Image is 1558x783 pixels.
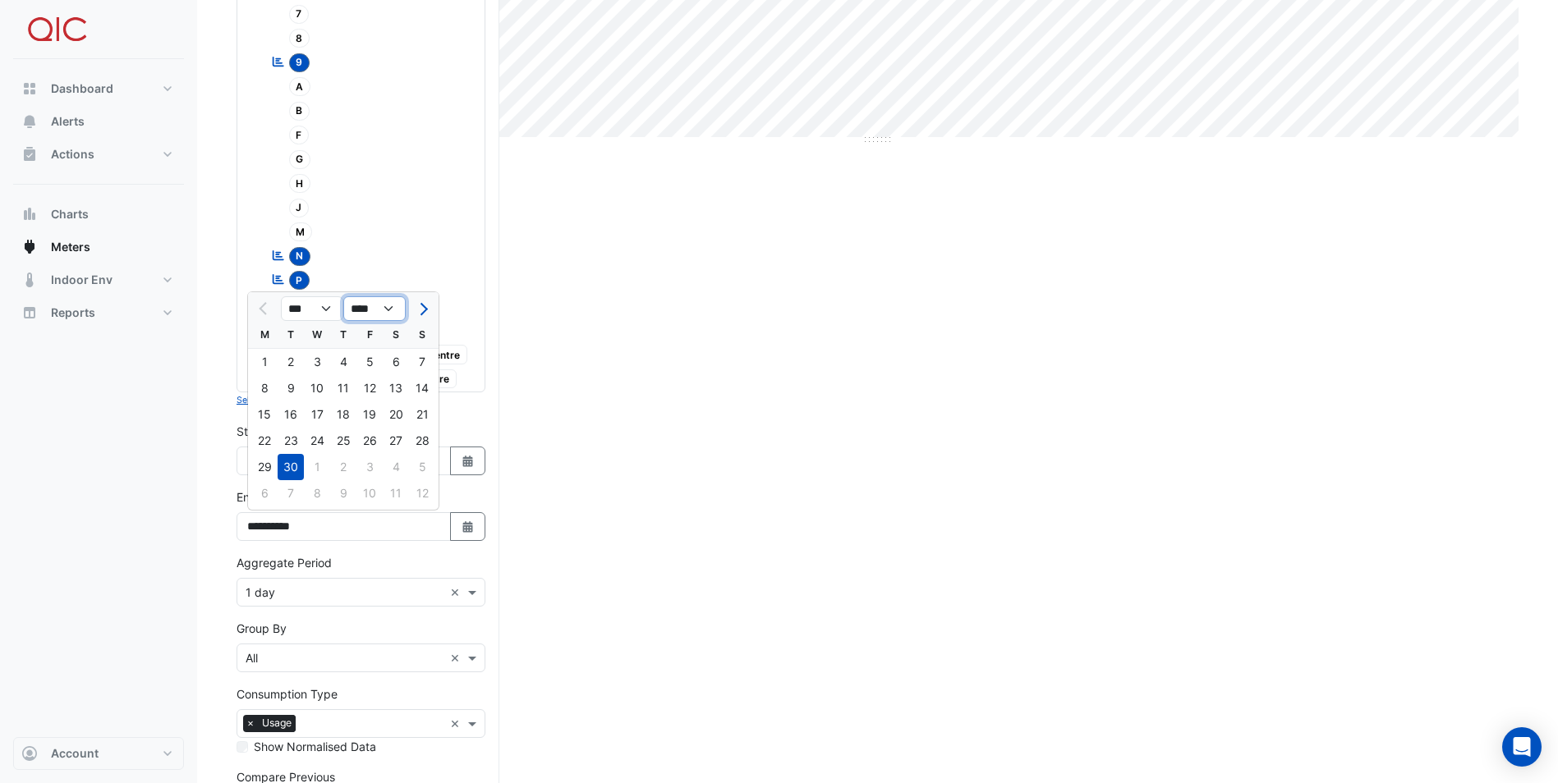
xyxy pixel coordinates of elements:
[383,401,409,428] div: 20
[383,428,409,454] div: 27
[13,72,184,105] button: Dashboard
[330,454,356,480] div: Thursday, May 2, 2024
[278,454,304,480] div: Tuesday, April 30, 2024
[289,271,310,290] span: P
[383,349,409,375] div: 6
[51,80,113,97] span: Dashboard
[51,272,113,288] span: Indoor Env
[383,375,409,401] div: Saturday, April 13, 2024
[271,54,286,68] fa-icon: Reportable
[409,375,435,401] div: Sunday, April 14, 2024
[251,428,278,454] div: 22
[251,349,278,375] div: Monday, April 1, 2024
[409,428,435,454] div: 28
[330,401,356,428] div: 18
[330,349,356,375] div: Thursday, April 4, 2024
[251,454,278,480] div: 29
[383,454,409,480] div: 4
[304,375,330,401] div: 10
[409,454,435,480] div: Sunday, May 5, 2024
[330,480,356,506] div: 9
[356,428,383,454] div: Friday, April 26, 2024
[251,349,278,375] div: 1
[304,454,330,480] div: 1
[304,428,330,454] div: Wednesday, April 24, 2024
[237,423,292,440] label: Start Date
[304,454,330,480] div: Wednesday, May 1, 2024
[20,13,94,46] img: Company Logo
[304,375,330,401] div: Wednesday, April 10, 2024
[330,428,356,454] div: Thursday, April 25, 2024
[289,53,310,72] span: 9
[271,272,286,286] fa-icon: Reportable
[251,428,278,454] div: Monday, April 22, 2024
[383,480,409,506] div: 11
[356,349,383,375] div: Friday, April 5, 2024
[251,375,278,401] div: 8
[51,745,99,762] span: Account
[251,480,278,506] div: Monday, May 6, 2024
[13,296,184,329] button: Reports
[289,174,311,193] span: H
[289,222,313,241] span: M
[51,113,85,130] span: Alerts
[304,401,330,428] div: 17
[289,5,310,24] span: 7
[251,401,278,428] div: Monday, April 15, 2024
[21,113,38,130] app-icon: Alerts
[278,428,304,454] div: 23
[383,401,409,428] div: Saturday, April 20, 2024
[21,239,38,255] app-icon: Meters
[278,401,304,428] div: 16
[409,401,435,428] div: Sunday, April 21, 2024
[289,247,311,266] span: N
[251,480,278,506] div: 6
[13,198,184,231] button: Charts
[409,480,435,506] div: 12
[254,738,376,755] label: Show Normalised Data
[304,480,330,506] div: 8
[237,488,286,506] label: End Date
[243,715,258,731] span: ×
[304,349,330,375] div: 3
[289,29,310,48] span: 8
[278,401,304,428] div: Tuesday, April 16, 2024
[289,199,310,217] span: J
[330,480,356,506] div: Thursday, May 9, 2024
[304,401,330,428] div: Wednesday, April 17, 2024
[13,138,184,171] button: Actions
[409,375,435,401] div: 14
[461,454,476,468] fa-icon: Select Date
[281,296,343,321] select: Select month
[13,263,184,296] button: Indoor Env
[21,206,38,222] app-icon: Charts
[409,454,435,480] div: 5
[271,248,286,262] fa-icon: Reportable
[278,349,304,375] div: Tuesday, April 2, 2024
[304,349,330,375] div: Wednesday, April 3, 2024
[356,480,383,506] div: Friday, May 10, 2024
[450,649,464,666] span: Clear
[13,737,184,770] button: Account
[409,401,435,428] div: 21
[409,480,435,506] div: Sunday, May 12, 2024
[13,231,184,263] button: Meters
[278,322,304,348] div: T
[278,454,304,480] div: 30
[409,322,435,348] div: S
[330,375,356,401] div: Thursday, April 11, 2024
[461,520,476,533] fa-icon: Select Date
[330,401,356,428] div: Thursday, April 18, 2024
[330,454,356,480] div: 2
[251,454,278,480] div: Monday, April 29, 2024
[383,454,409,480] div: Saturday, May 4, 2024
[278,480,304,506] div: 7
[409,428,435,454] div: Sunday, April 28, 2024
[251,375,278,401] div: Monday, April 8, 2024
[1502,727,1542,767] div: Open Intercom Messenger
[409,349,435,375] div: 7
[289,126,310,144] span: F
[383,349,409,375] div: Saturday, April 6, 2024
[21,304,38,321] app-icon: Reports
[356,401,383,428] div: 19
